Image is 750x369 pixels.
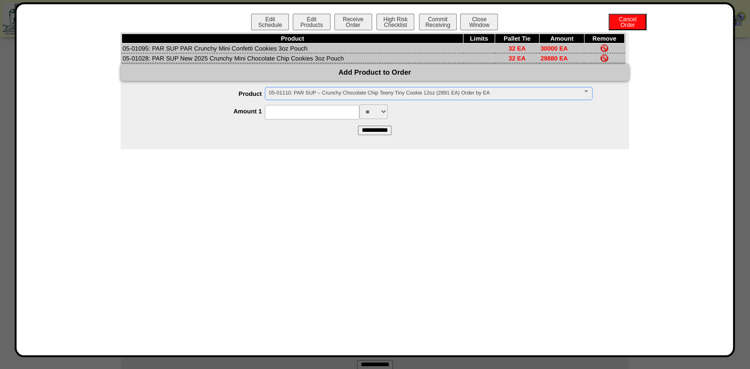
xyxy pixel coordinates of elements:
[293,14,331,30] button: EditProducts
[122,34,463,43] th: Product
[251,14,289,30] button: EditSchedule
[122,53,463,63] td: 05-01028: PAR SUP New 2025 Crunchy Mini Chocolate Chip Cookies 3oz Pouch
[540,34,584,43] th: Amount
[508,55,525,62] span: 32 EA
[508,45,525,52] span: 32 EA
[463,34,495,43] th: Limits
[140,90,265,97] label: Product
[601,54,608,62] img: Remove Item
[375,22,417,28] a: High RiskChecklist
[584,34,624,43] th: Remove
[495,34,540,43] th: Pallet Tie
[541,45,568,52] span: 30000 EA
[541,55,568,62] span: 29880 EA
[334,14,372,30] button: ReceiveOrder
[460,14,498,30] button: CloseWindow
[269,87,580,99] span: 05-01110: PAR SUP – Crunchy Chocolate Chip Teeny Tiny Cookie 12oz (2891 EA) Order by EA
[122,43,463,53] td: 05-01095: PAR SUP PAR Crunchy Mini Confetti Cookies 3oz Pouch
[121,64,629,81] div: Add Product to Order
[376,14,414,30] button: High RiskChecklist
[601,44,608,52] img: Remove Item
[459,21,499,28] a: CloseWindow
[609,14,646,30] button: CancelOrder
[419,14,457,30] button: CommitReceiving
[140,108,265,115] label: Amount 1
